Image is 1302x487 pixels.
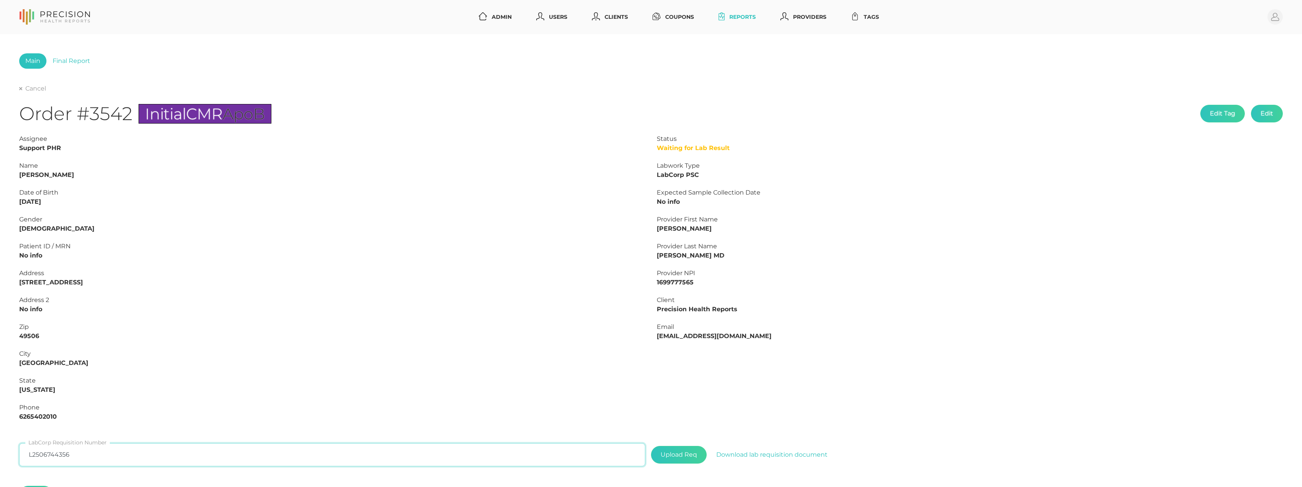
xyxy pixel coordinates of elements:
[649,10,697,24] a: Coupons
[657,225,712,232] strong: [PERSON_NAME]
[1200,105,1245,122] button: Edit Tag
[19,102,271,125] h1: Order #3542
[1251,105,1283,122] button: Edit
[19,252,42,259] strong: No info
[19,171,74,178] strong: [PERSON_NAME]
[19,322,645,332] div: Zip
[657,279,694,286] strong: 1699777565
[657,305,737,313] strong: Precision Health Reports
[19,161,645,170] div: Name
[657,252,724,259] strong: [PERSON_NAME] MD
[19,188,645,197] div: Date of Birth
[589,10,631,24] a: Clients
[19,413,57,420] strong: 6265402010
[657,171,699,178] strong: LabCorp PSC
[223,104,265,123] span: ApoB
[777,10,829,24] a: Providers
[715,10,759,24] a: Reports
[657,188,1283,197] div: Expected Sample Collection Date
[46,53,96,69] a: Final Report
[186,104,223,123] span: CMR
[707,446,837,464] button: Download lab requisition document
[19,349,645,358] div: City
[476,10,515,24] a: Admin
[19,53,46,69] a: Main
[19,85,46,92] a: Cancel
[651,446,707,464] span: Upload Req
[657,242,1283,251] div: Provider Last Name
[657,215,1283,224] div: Provider First Name
[657,134,1283,144] div: Status
[657,296,1283,305] div: Client
[657,332,772,340] strong: [EMAIL_ADDRESS][DOMAIN_NAME]
[19,279,83,286] strong: [STREET_ADDRESS]
[657,161,1283,170] div: Labwork Type
[19,386,55,393] strong: [US_STATE]
[848,10,882,24] a: Tags
[657,322,1283,332] div: Email
[19,305,42,313] strong: No info
[19,242,645,251] div: Patient ID / MRN
[19,443,645,466] input: LabCorp Requisition Number
[19,359,88,366] strong: [GEOGRAPHIC_DATA]
[19,376,645,385] div: State
[657,198,680,205] strong: No info
[19,403,645,412] div: Phone
[19,144,61,152] strong: Support PHR
[145,104,186,123] span: Initial
[19,296,645,305] div: Address 2
[19,215,645,224] div: Gender
[19,134,645,144] div: Assignee
[657,144,730,152] span: Waiting for Lab Result
[19,225,94,232] strong: [DEMOGRAPHIC_DATA]
[657,269,1283,278] div: Provider NPI
[19,198,41,205] strong: [DATE]
[19,269,645,278] div: Address
[533,10,570,24] a: Users
[19,332,39,340] strong: 49506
